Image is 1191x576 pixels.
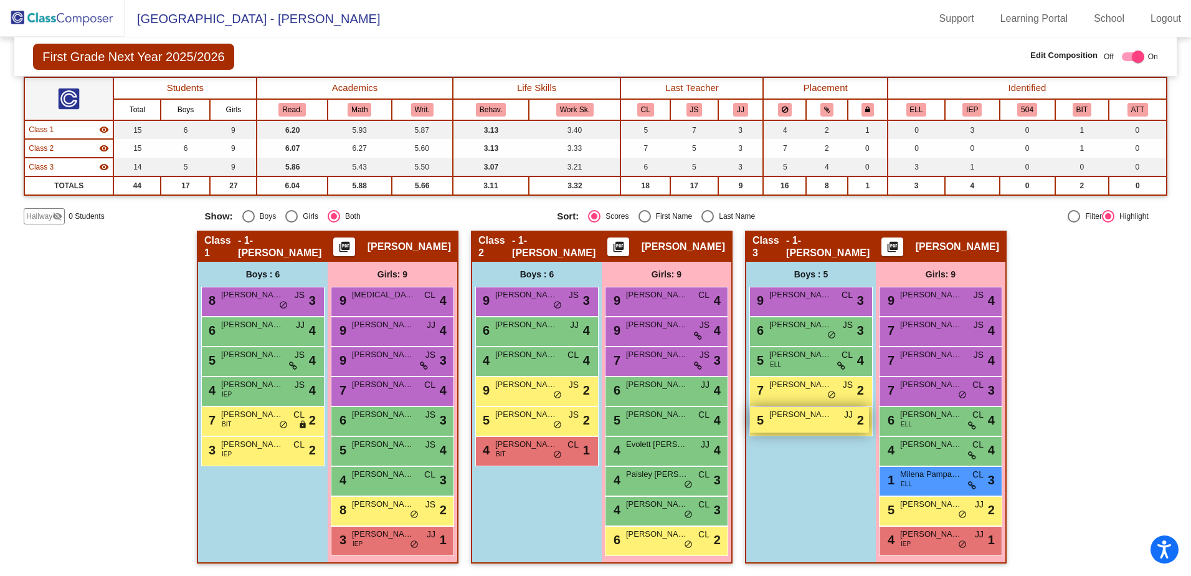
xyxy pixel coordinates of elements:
span: 4 [309,351,316,370]
td: 6.20 [257,120,328,139]
div: Girls: 9 [602,262,731,287]
mat-radio-group: Select an option [557,210,900,223]
button: Print Students Details [607,238,629,256]
span: 3 [857,291,864,310]
button: BIT [1073,103,1091,117]
td: 9 [210,139,257,158]
span: Class 1 [204,234,238,259]
td: 5.93 [328,120,392,139]
span: 2 [583,381,590,400]
span: 4 [988,351,995,370]
span: do_not_disturb_alt [553,390,562,400]
button: JS [686,103,703,117]
span: 9 [480,294,490,307]
span: Class 2 [29,143,54,154]
span: 5 [480,413,490,427]
span: ELL [901,420,912,429]
span: 5 [754,413,764,427]
span: 4 [440,381,447,400]
span: [PERSON_NAME] [368,241,451,253]
div: First Name [651,211,693,222]
mat-icon: picture_as_pdf [885,241,899,258]
div: Last Name [714,211,755,222]
td: 1 [1055,139,1109,158]
span: JS [843,378,853,391]
span: CL [424,289,435,302]
td: 5 [763,158,806,176]
span: 9 [336,353,346,367]
span: 4 [440,291,447,310]
td: 5.87 [392,120,453,139]
span: do_not_disturb_alt [553,420,562,430]
mat-radio-group: Select an option [205,210,548,223]
span: CL [698,408,709,421]
button: ELL [906,103,927,117]
button: Writ. [411,103,434,117]
span: [PERSON_NAME] [221,378,283,391]
span: On [1148,51,1158,62]
span: 6 [754,324,764,337]
span: [PERSON_NAME] [352,408,414,421]
a: School [1084,9,1134,29]
span: 2 [309,411,316,430]
span: [PERSON_NAME] [900,378,962,391]
mat-icon: visibility [99,125,109,135]
span: JJ [427,319,435,332]
span: JS [425,408,435,421]
td: 1 [945,158,1000,176]
td: 0 [888,139,945,158]
td: 0 [1055,158,1109,176]
span: do_not_disturb_alt [553,300,562,310]
span: JS [295,348,305,362]
td: 44 [113,176,161,195]
span: [PERSON_NAME] [626,378,688,391]
span: [PERSON_NAME] [352,348,414,361]
mat-icon: visibility [99,143,109,153]
span: JJ [701,378,709,391]
span: [PERSON_NAME] [626,319,688,331]
span: 8 [206,294,216,307]
span: JS [569,378,579,391]
td: 15 [113,139,161,158]
span: 7 [754,383,764,397]
span: 4 [309,321,316,340]
span: [PERSON_NAME] [769,378,832,391]
button: Read. [278,103,306,117]
span: Class 1 [29,124,54,135]
th: Total [113,99,161,120]
td: 9 [210,120,257,139]
span: CL [972,378,984,391]
th: Identified [888,77,1167,99]
span: JS [700,319,709,332]
span: 4 [714,381,721,400]
a: Support [929,9,984,29]
span: 4 [988,321,995,340]
span: 4 [583,351,590,370]
span: 7 [610,353,620,367]
td: 5 [670,158,718,176]
div: Girls: 9 [876,262,1005,287]
td: 2 [1055,176,1109,195]
td: Alma Kersh - 1-Kersh [24,158,113,176]
td: 6 [161,139,210,158]
span: - 1-[PERSON_NAME] [512,234,607,259]
span: 4 [440,321,447,340]
td: 0 [1109,139,1167,158]
td: 3 [888,176,945,195]
button: ATT [1127,103,1148,117]
span: [GEOGRAPHIC_DATA] - [PERSON_NAME] [125,9,380,29]
span: CL [567,348,579,362]
td: 3.21 [529,158,620,176]
span: 3 [583,291,590,310]
td: 17 [670,176,718,195]
td: 15 [113,120,161,139]
span: 4 [857,351,864,370]
th: Academics [257,77,452,99]
span: 3 [714,351,721,370]
div: Girls [298,211,318,222]
td: 5 [620,120,670,139]
th: Individualized Education Plan [945,99,1000,120]
td: 7 [670,120,718,139]
span: JJ [844,408,853,421]
td: 3.11 [453,176,529,195]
